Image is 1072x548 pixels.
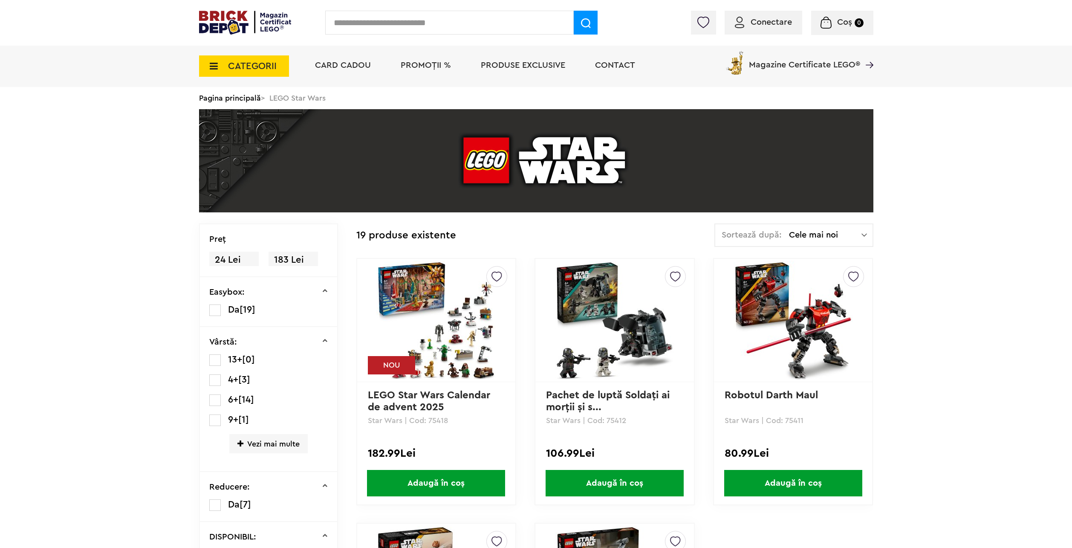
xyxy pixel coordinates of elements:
span: Adaugă în coș [367,470,505,496]
p: Star Wars | Cod: 75412 [546,417,683,424]
a: Magazine Certificate LEGO® [860,49,873,58]
span: 24 Lei [209,252,259,268]
p: Easybox: [209,288,245,296]
a: LEGO Star Wars Calendar de advent 2025 [368,390,493,412]
a: Pachet de luptă Soldaţi ai morţii şi s... [546,390,673,412]
p: Star Wars | Cod: 75418 [368,417,505,424]
span: CATEGORII [228,61,277,71]
img: LEGO Star Wars Calendar de advent 2025 [376,261,496,380]
div: 106.99Lei [546,448,683,459]
a: Contact [595,61,635,70]
small: 0 [855,18,864,27]
span: 4+ [228,375,238,384]
span: [14] [238,395,254,404]
a: Adaugă în coș [535,470,693,496]
span: Cele mai noi [789,231,861,239]
p: Reducere: [209,483,250,491]
a: Adaugă în coș [357,470,515,496]
p: DISPONIBIL: [209,533,256,541]
div: 80.99Lei [725,448,861,459]
p: Star Wars | Cod: 75411 [725,417,861,424]
span: [3] [238,375,250,384]
a: Produse exclusive [481,61,565,70]
span: [19] [240,305,255,314]
span: Adaugă în coș [724,470,862,496]
a: Robotul Darth Maul [725,390,818,400]
span: 13+ [228,355,242,364]
span: [7] [240,500,251,509]
a: Card Cadou [315,61,371,70]
span: 9+ [228,415,238,424]
div: 182.99Lei [368,448,505,459]
span: Sortează după: [722,231,782,239]
a: Conectare [735,18,792,26]
span: Da [228,305,240,314]
img: Robotul Darth Maul [734,261,853,380]
span: Vezi mai multe [229,434,308,453]
div: > LEGO Star Wars [199,87,873,109]
div: NOU [368,356,415,374]
img: Pachet de luptă Soldaţi ai morţii şi soldaţi ai nopţii [555,261,674,380]
span: Magazine Certificate LEGO® [749,49,860,69]
a: PROMOȚII % [401,61,451,70]
a: Pagina principală [199,94,261,102]
span: [0] [242,355,255,364]
span: Coș [837,18,852,26]
span: Da [228,500,240,509]
p: Preţ [209,235,226,244]
span: Conectare [751,18,792,26]
div: 19 produse existente [356,223,456,248]
span: Adaugă în coș [546,470,684,496]
p: Vârstă: [209,338,237,346]
span: 6+ [228,395,238,404]
span: [1] [238,415,249,424]
a: Adaugă în coș [714,470,872,496]
span: 183 Lei [269,252,318,268]
img: LEGO Star Wars [199,109,873,212]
